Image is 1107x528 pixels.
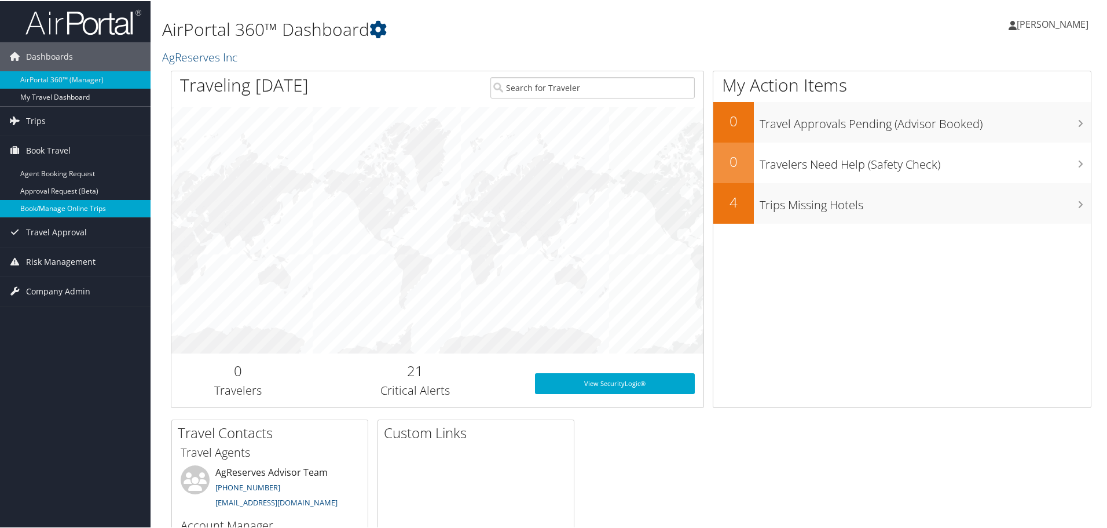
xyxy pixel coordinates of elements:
[25,8,141,35] img: airportal-logo.png
[713,182,1091,223] a: 4Trips Missing Hotels
[180,360,296,380] h2: 0
[26,41,73,70] span: Dashboards
[313,360,518,380] h2: 21
[713,101,1091,141] a: 0Travel Approvals Pending (Advisor Booked)
[180,72,309,96] h1: Traveling [DATE]
[384,422,574,442] h2: Custom Links
[26,217,87,246] span: Travel Approval
[215,481,280,491] a: [PHONE_NUMBER]
[180,381,296,398] h3: Travelers
[26,246,96,275] span: Risk Management
[215,496,338,507] a: [EMAIL_ADDRESS][DOMAIN_NAME]
[181,443,359,460] h3: Travel Agents
[760,150,1091,172] h3: Travelers Need Help (Safety Check)
[162,16,787,41] h1: AirPortal 360™ Dashboard
[713,110,754,130] h2: 0
[162,48,240,64] a: AgReserves Inc
[490,76,695,97] input: Search for Traveler
[760,109,1091,131] h3: Travel Approvals Pending (Advisor Booked)
[178,422,368,442] h2: Travel Contacts
[26,105,46,134] span: Trips
[1009,6,1100,41] a: [PERSON_NAME]
[713,72,1091,96] h1: My Action Items
[313,381,518,398] h3: Critical Alerts
[713,141,1091,182] a: 0Travelers Need Help (Safety Check)
[26,276,90,305] span: Company Admin
[1017,17,1088,30] span: [PERSON_NAME]
[713,151,754,170] h2: 0
[535,372,695,393] a: View SecurityLogic®
[26,135,71,164] span: Book Travel
[713,191,754,211] h2: 4
[175,464,365,512] li: AgReserves Advisor Team
[760,190,1091,212] h3: Trips Missing Hotels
